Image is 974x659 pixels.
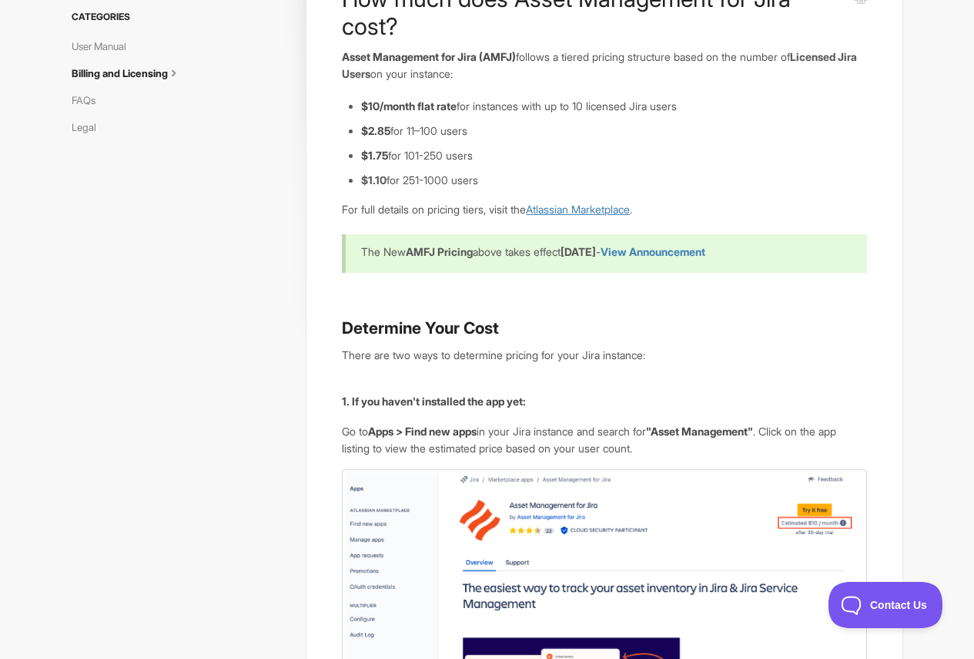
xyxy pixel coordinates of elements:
[361,123,866,140] li: for 11–100 users
[828,582,943,628] iframe: Toggle Customer Support
[342,318,866,339] h3: Determine Your Cost
[646,425,753,438] strong: "Asset Management"
[361,147,866,164] li: for 101-250 users
[72,61,193,86] a: Billing and Licensing
[342,49,866,82] p: follows a tiered pricing structure based on the number of on your instance:
[361,173,387,187] b: $1.10
[368,425,477,438] strong: Apps > Find new apps
[361,149,388,162] strong: $1.75
[526,203,630,216] a: Atlassian Marketplace
[342,347,866,364] p: There are two ways to determine pricing for your Jira instance:
[561,245,596,258] b: [DATE]
[72,3,263,31] h3: Categories
[361,172,866,189] li: for 251-1000 users
[361,99,457,113] strong: $10/month flat rate
[342,395,526,408] strong: 1. If you haven't installed the app yet:
[406,245,473,258] b: AMFJ Pricing
[72,88,107,113] a: FAQs
[342,423,866,456] p: Go to in your Jira instance and search for . Click on the app listing to view the estimated price...
[601,245,705,258] a: View Announcement
[361,244,847,261] p: The New above takes effect -
[72,115,108,140] a: Legal
[361,124,390,137] strong: $2.85
[342,201,866,218] p: For full details on pricing tiers, visit the .
[342,50,857,80] b: Licensed Jira Users
[361,98,866,115] li: for instances with up to 10 licensed Jira users
[342,50,516,63] strong: Asset Management for Jira (AMFJ)
[72,34,138,59] a: User Manual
